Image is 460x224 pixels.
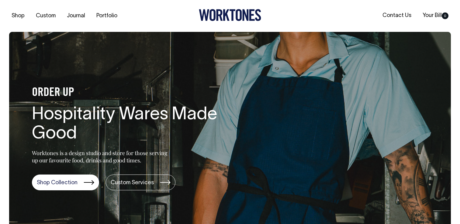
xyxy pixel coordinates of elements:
[64,11,88,21] a: Journal
[32,149,170,164] p: Worktones is a design studio and store for those serving up our favourite food, drinks and good t...
[420,11,451,21] a: Your Bill0
[32,175,99,190] a: Shop Collection
[9,11,27,21] a: Shop
[33,11,58,21] a: Custom
[442,12,448,19] span: 0
[106,175,175,190] a: Custom Services
[94,11,120,21] a: Portfolio
[32,87,227,99] h4: ORDER UP
[32,105,227,144] h1: Hospitality Wares Made Good
[380,11,414,21] a: Contact Us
